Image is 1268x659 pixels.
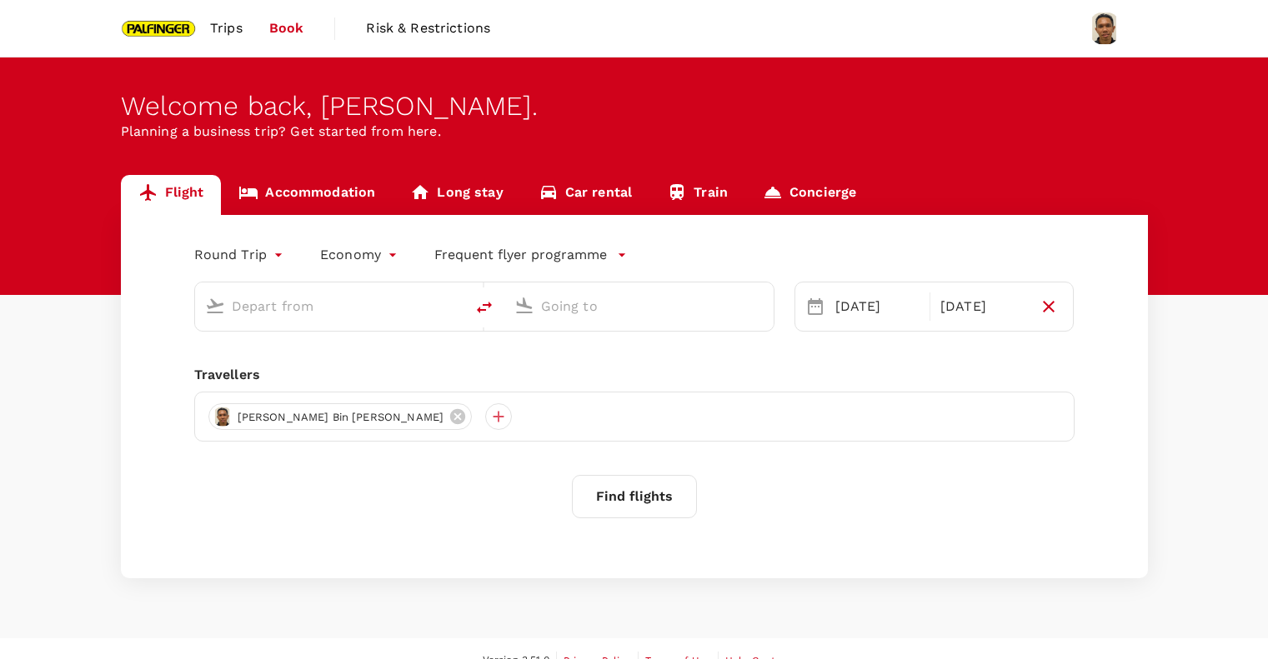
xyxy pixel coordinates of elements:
span: Risk & Restrictions [366,18,490,38]
span: Trips [210,18,243,38]
div: Welcome back , [PERSON_NAME] . [121,91,1148,122]
div: Economy [320,242,401,268]
button: Open [762,304,765,307]
a: Car rental [521,175,650,215]
p: Frequent flyer programme [434,245,607,265]
img: Muhammad Fauzi Bin Ali Akbar [1088,12,1121,45]
p: Planning a business trip? Get started from here. [121,122,1148,142]
a: Accommodation [221,175,393,215]
span: Book [269,18,304,38]
img: Palfinger Asia Pacific Pte Ltd [121,10,198,47]
div: [DATE] [934,290,1031,323]
a: Long stay [393,175,520,215]
span: [PERSON_NAME] Bin [PERSON_NAME] [228,409,454,426]
a: Flight [121,175,222,215]
div: [DATE] [829,290,926,323]
input: Depart from [232,293,429,319]
a: Train [649,175,745,215]
button: Find flights [572,475,697,518]
div: Travellers [194,365,1075,385]
div: Round Trip [194,242,288,268]
button: Open [453,304,456,307]
img: avatar-6654046f5d07b.png [213,407,233,427]
button: delete [464,287,504,327]
input: Going to [541,293,739,319]
a: Concierge [745,175,874,215]
button: Frequent flyer programme [434,245,627,265]
div: [PERSON_NAME] Bin [PERSON_NAME] [208,403,473,430]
